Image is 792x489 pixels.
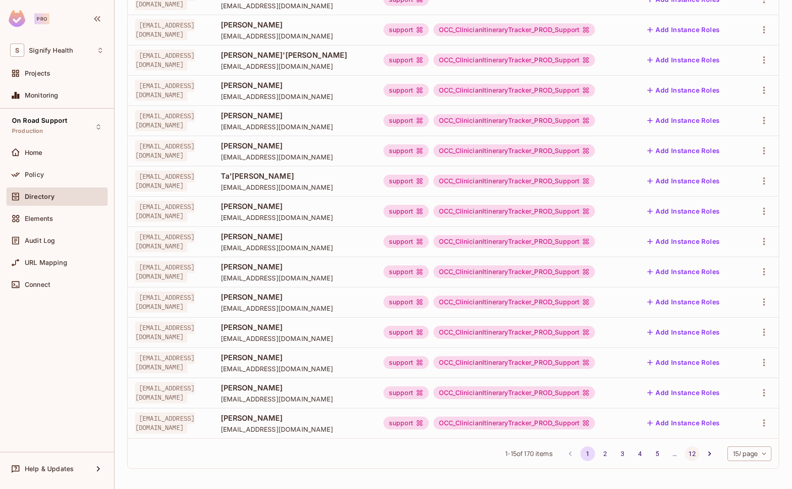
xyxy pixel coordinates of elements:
[135,322,195,343] span: [EMAIL_ADDRESS][DOMAIN_NAME]
[615,446,630,461] button: Go to page 3
[383,144,429,157] div: support
[644,174,723,188] button: Add Instance Roles
[644,204,723,219] button: Add Instance Roles
[135,170,195,192] span: [EMAIL_ADDRESS][DOMAIN_NAME]
[12,117,67,124] span: On Road Support
[433,417,595,429] div: OCC_ClinicianItineraryTracker_PROD_Support
[135,140,195,161] span: [EMAIL_ADDRESS][DOMAIN_NAME]
[221,274,369,282] span: [EMAIL_ADDRESS][DOMAIN_NAME]
[505,449,552,459] span: 1 - 15 of 170 items
[135,80,195,101] span: [EMAIL_ADDRESS][DOMAIN_NAME]
[650,446,665,461] button: Go to page 5
[667,449,682,458] div: …
[644,295,723,309] button: Add Instance Roles
[685,446,699,461] button: Go to page 12
[221,413,369,423] span: [PERSON_NAME]
[221,110,369,121] span: [PERSON_NAME]
[221,243,369,252] span: [EMAIL_ADDRESS][DOMAIN_NAME]
[433,114,595,127] div: OCC_ClinicianItineraryTracker_PROD_Support
[221,334,369,343] span: [EMAIL_ADDRESS][DOMAIN_NAME]
[433,326,595,339] div: OCC_ClinicianItineraryTracker_PROD_Support
[433,175,595,187] div: OCC_ClinicianItineraryTracker_PROD_Support
[383,54,429,66] div: support
[383,265,429,278] div: support
[25,215,53,222] span: Elements
[644,385,723,400] button: Add Instance Roles
[25,149,43,156] span: Home
[25,281,50,288] span: Connect
[433,84,595,97] div: OCC_ClinicianItineraryTracker_PROD_Support
[221,352,369,363] span: [PERSON_NAME]
[135,352,195,373] span: [EMAIL_ADDRESS][DOMAIN_NAME]
[433,54,595,66] div: OCC_ClinicianItineraryTracker_PROD_Support
[644,83,723,98] button: Add Instance Roles
[221,32,369,40] span: [EMAIL_ADDRESS][DOMAIN_NAME]
[135,201,195,222] span: [EMAIL_ADDRESS][DOMAIN_NAME]
[10,44,24,57] span: S
[221,292,369,302] span: [PERSON_NAME]
[221,141,369,151] span: [PERSON_NAME]
[221,395,369,403] span: [EMAIL_ADDRESS][DOMAIN_NAME]
[644,53,723,67] button: Add Instance Roles
[221,1,369,10] span: [EMAIL_ADDRESS][DOMAIN_NAME]
[221,122,369,131] span: [EMAIL_ADDRESS][DOMAIN_NAME]
[383,356,429,369] div: support
[383,84,429,97] div: support
[25,171,44,178] span: Policy
[383,386,429,399] div: support
[135,110,195,131] span: [EMAIL_ADDRESS][DOMAIN_NAME]
[221,80,369,90] span: [PERSON_NAME]
[221,201,369,211] span: [PERSON_NAME]
[433,235,595,248] div: OCC_ClinicianItineraryTracker_PROD_Support
[25,237,55,244] span: Audit Log
[433,296,595,308] div: OCC_ClinicianItineraryTracker_PROD_Support
[25,465,74,473] span: Help & Updates
[433,23,595,36] div: OCC_ClinicianItineraryTracker_PROD_Support
[383,417,429,429] div: support
[383,23,429,36] div: support
[221,383,369,393] span: [PERSON_NAME]
[383,235,429,248] div: support
[598,446,612,461] button: Go to page 2
[727,446,771,461] div: 15 / page
[644,416,723,430] button: Add Instance Roles
[135,291,195,313] span: [EMAIL_ADDRESS][DOMAIN_NAME]
[221,50,369,60] span: [PERSON_NAME]'[PERSON_NAME]
[135,231,195,252] span: [EMAIL_ADDRESS][DOMAIN_NAME]
[221,20,369,30] span: [PERSON_NAME]
[135,412,195,434] span: [EMAIL_ADDRESS][DOMAIN_NAME]
[383,326,429,339] div: support
[9,10,25,27] img: SReyMgAAAABJRU5ErkJggg==
[633,446,647,461] button: Go to page 4
[221,183,369,192] span: [EMAIL_ADDRESS][DOMAIN_NAME]
[644,234,723,249] button: Add Instance Roles
[29,47,73,54] span: Workspace: Signify Health
[221,425,369,434] span: [EMAIL_ADDRESS][DOMAIN_NAME]
[562,446,718,461] nav: pagination navigation
[135,19,195,40] span: [EMAIL_ADDRESS][DOMAIN_NAME]
[644,113,723,128] button: Add Instance Roles
[221,322,369,332] span: [PERSON_NAME]
[383,205,429,218] div: support
[383,175,429,187] div: support
[221,62,369,71] span: [EMAIL_ADDRESS][DOMAIN_NAME]
[702,446,717,461] button: Go to next page
[25,70,50,77] span: Projects
[25,193,55,200] span: Directory
[12,127,44,135] span: Production
[135,261,195,282] span: [EMAIL_ADDRESS][DOMAIN_NAME]
[644,264,723,279] button: Add Instance Roles
[221,262,369,272] span: [PERSON_NAME]
[644,325,723,340] button: Add Instance Roles
[25,92,59,99] span: Monitoring
[221,364,369,373] span: [EMAIL_ADDRESS][DOMAIN_NAME]
[433,265,595,278] div: OCC_ClinicianItineraryTracker_PROD_Support
[34,13,49,24] div: Pro
[221,153,369,161] span: [EMAIL_ADDRESS][DOMAIN_NAME]
[383,114,429,127] div: support
[135,49,195,71] span: [EMAIL_ADDRESS][DOMAIN_NAME]
[135,382,195,403] span: [EMAIL_ADDRESS][DOMAIN_NAME]
[644,143,723,158] button: Add Instance Roles
[221,231,369,242] span: [PERSON_NAME]
[433,205,595,218] div: OCC_ClinicianItineraryTracker_PROD_Support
